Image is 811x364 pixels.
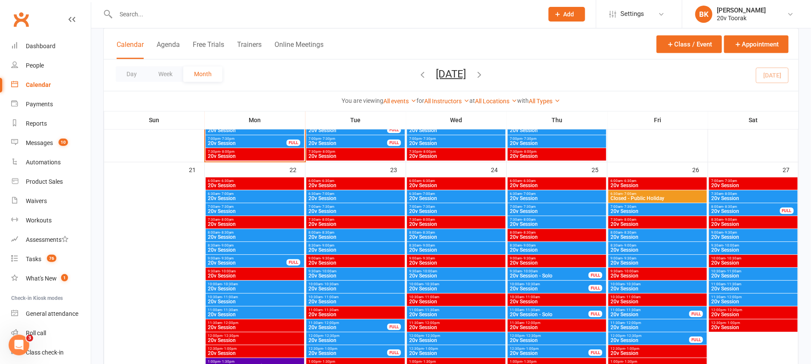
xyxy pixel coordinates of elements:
span: 20v Session [610,234,705,240]
span: 20v Session [409,196,504,201]
span: 20v Session [610,209,705,214]
div: FULL [387,126,401,133]
span: - 8:00pm [220,150,234,154]
div: 23 [390,162,406,176]
span: - 9:00am [220,244,234,247]
span: - 8:30am [723,205,737,209]
button: Month [183,66,222,82]
span: 6:30am [308,192,403,196]
span: 3 [26,335,33,342]
div: FULL [589,272,602,278]
div: 26 [692,162,708,176]
span: 20v Session [509,128,604,133]
button: Day [116,66,148,82]
span: - 8:30am [623,231,636,234]
strong: at [470,97,475,104]
span: 20v Session [207,154,302,159]
span: 20v Session [711,234,796,240]
span: 7:30pm [509,150,604,154]
span: 20v Session [509,247,604,253]
div: FULL [287,139,300,146]
span: 20v Session [509,260,604,265]
span: 9:00am [711,231,796,234]
span: 20v Session [207,299,302,304]
span: 10:30am [409,295,504,299]
span: 10:30am [711,269,796,273]
button: Appointment [724,35,789,53]
div: Roll call [26,330,46,336]
span: 11:00am [308,308,403,312]
button: [DATE] [436,68,466,80]
span: 20v Session [610,247,705,253]
span: - 8:00pm [422,150,436,154]
span: 20v Session [610,260,705,265]
span: 20v Session [509,234,604,240]
span: 20v Session [308,222,403,227]
div: Messages [26,139,53,146]
span: 6:00am [409,179,504,183]
a: People [11,56,91,75]
span: 20v Session [711,286,796,291]
span: 9:00am [409,256,504,260]
span: 20v Session [509,286,589,291]
span: - 8:30am [321,231,334,234]
span: - 11:00am [625,295,641,299]
span: 20v Session [711,209,780,214]
span: 7:30am [207,218,302,222]
span: 8:00am [610,231,705,234]
strong: You are viewing [342,97,384,104]
span: 7:00pm [509,137,604,141]
span: 7:30am [509,218,604,222]
span: - 7:30pm [422,137,436,141]
span: - 11:00am [323,295,339,299]
span: 20v Session [308,154,403,159]
span: - 8:00am [321,218,334,222]
span: 9:00am [207,256,287,260]
span: 20v Session [308,128,388,133]
span: - 11:00am [524,295,540,299]
span: 20v Session [409,286,504,291]
a: Tasks 76 [11,250,91,269]
span: Closed - Public Holiday [610,196,705,201]
div: 22 [290,162,305,176]
span: 20v Session [409,260,504,265]
div: BK [695,6,712,23]
div: [PERSON_NAME] [717,6,766,14]
span: 20v Session [711,273,796,278]
a: Calendar [11,75,91,95]
span: - 8:00am [220,218,234,222]
span: 11:00am [509,308,589,312]
span: 7:00pm [409,137,504,141]
div: Calendar [26,81,51,88]
span: - 10:30am [423,282,439,286]
span: 7:30am [308,218,403,222]
span: 9:00am [610,256,705,260]
button: Agenda [157,40,180,59]
span: - 10:00am [623,269,638,273]
span: - 7:00am [421,192,435,196]
span: 20v Session [207,273,302,278]
span: 20v Session [207,196,302,201]
button: Week [148,66,183,82]
button: Free Trials [193,40,224,59]
span: - 6:30am [421,179,435,183]
span: 10 [59,139,68,146]
span: 7:30pm [308,150,403,154]
div: What's New [26,275,57,282]
span: 20v Session [308,247,403,253]
span: - 8:00am [421,218,435,222]
span: 20v Session [308,234,403,240]
span: - 7:30am [522,205,536,209]
span: 20v Session [711,183,796,188]
button: Online Meetings [274,40,324,59]
span: 11:00am [409,308,504,312]
span: - 10:00am [421,269,437,273]
span: - 8:00am [723,192,737,196]
span: 8:00am [308,231,403,234]
span: 20v Session [308,286,403,291]
span: 10:00am [308,282,403,286]
span: 20v Session [409,234,504,240]
span: 20v Session [308,141,388,146]
span: - 11:30am [222,308,238,312]
span: - 7:30am [623,205,636,209]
